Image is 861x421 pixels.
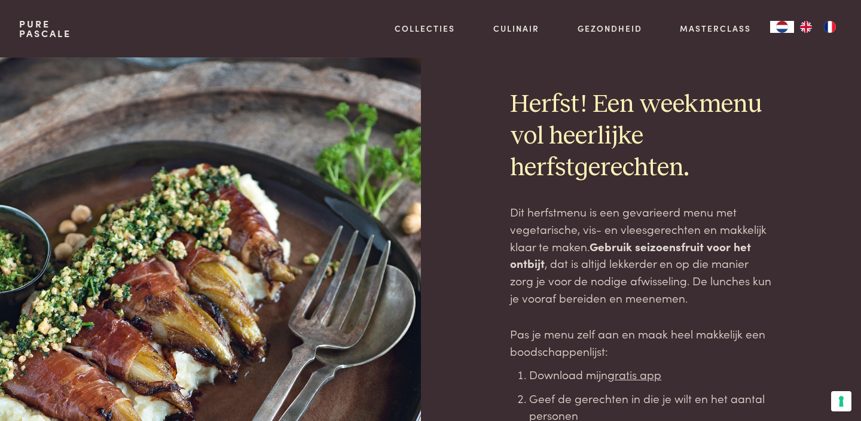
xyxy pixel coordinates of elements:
a: Collecties [395,22,455,35]
button: Uw voorkeuren voor toestemming voor trackingtechnologieën [831,391,851,411]
p: Pas je menu zelf aan en maak heel makkelijk een boodschappenlijst: [510,325,772,359]
a: PurePascale [19,19,71,38]
a: EN [794,21,818,33]
a: Gezondheid [578,22,642,35]
a: gratis app [607,366,661,382]
a: Masterclass [680,22,751,35]
ul: Language list [794,21,842,33]
strong: Gebruik seizoensfruit voor het ontbijt [510,238,751,271]
h2: Herfst! Een weekmenu vol heerlijke herfstgerechten. [510,89,772,184]
p: Dit herfstmenu is een gevarieerd menu met vegetarische, vis- en vleesgerechten en makkelijk klaar... [510,203,772,306]
a: FR [818,21,842,33]
li: Download mijn [529,366,772,383]
a: Culinair [493,22,539,35]
aside: Language selected: Nederlands [770,21,842,33]
div: Language [770,21,794,33]
a: NL [770,21,794,33]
